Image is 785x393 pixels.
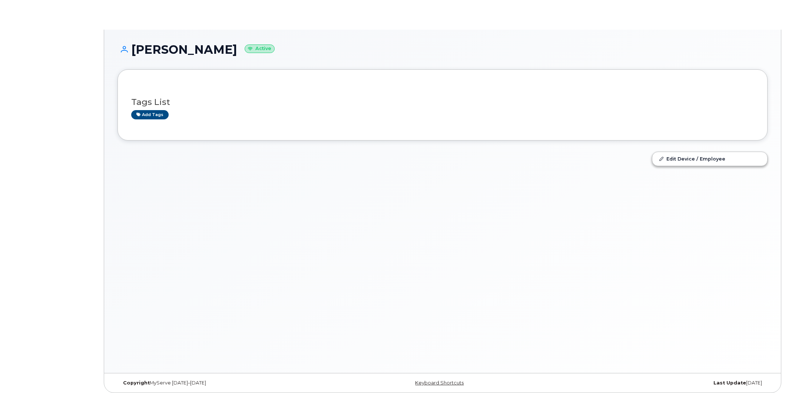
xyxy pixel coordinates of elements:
h3: Tags List [131,98,754,107]
div: MyServe [DATE]–[DATE] [117,380,334,386]
strong: Copyright [123,380,150,386]
strong: Last Update [713,380,746,386]
a: Edit Device / Employee [652,152,767,165]
a: Keyboard Shortcuts [415,380,464,386]
a: Add tags [131,110,169,119]
h1: [PERSON_NAME] [117,43,768,56]
small: Active [245,44,275,53]
div: [DATE] [551,380,768,386]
